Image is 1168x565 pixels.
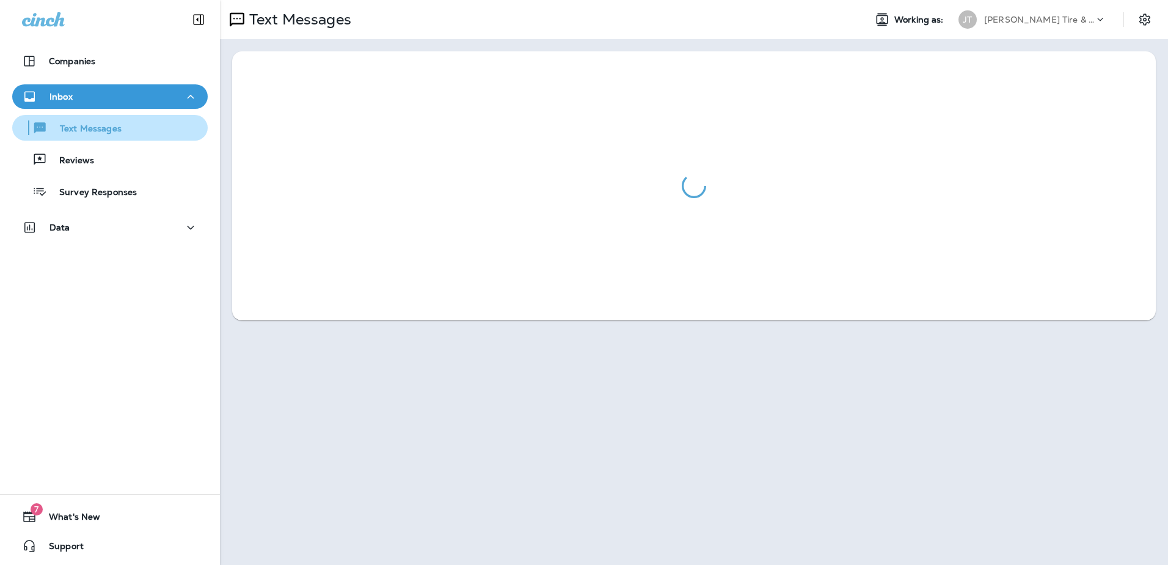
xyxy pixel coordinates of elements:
button: Settings [1134,9,1156,31]
button: Companies [12,49,208,73]
span: What's New [37,512,100,526]
button: Survey Responses [12,179,208,204]
p: [PERSON_NAME] Tire & Auto [984,15,1094,24]
p: Text Messages [48,124,122,135]
p: Companies [49,56,95,66]
div: JT [958,10,977,29]
p: Text Messages [244,10,351,29]
button: Collapse Sidebar [181,7,216,32]
p: Reviews [47,155,94,167]
span: Support [37,541,84,556]
button: Reviews [12,147,208,172]
span: 7 [31,503,43,515]
button: 7What's New [12,504,208,529]
span: Working as: [894,15,946,25]
button: Support [12,534,208,558]
button: Inbox [12,84,208,109]
button: Data [12,215,208,240]
button: Text Messages [12,115,208,141]
p: Inbox [49,92,73,102]
p: Data [49,223,70,232]
p: Survey Responses [47,187,137,199]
